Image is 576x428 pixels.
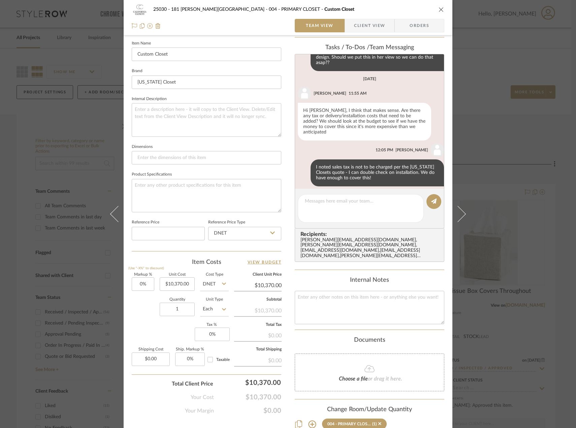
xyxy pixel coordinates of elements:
[155,23,161,29] img: Remove from project
[324,7,354,12] span: Custom Closet
[172,380,213,388] span: Total Client Price
[234,273,282,276] label: Client Unit Price
[132,3,148,16] img: 9462631d-49fd-4233-809e-5b0d2ff9c931_48x40.jpg
[339,376,368,381] span: Choose a file
[234,329,282,341] div: $0.00
[234,354,282,366] div: $0.00
[295,406,444,414] div: Change Room/Update Quantity
[372,422,377,426] div: (1)
[295,337,444,344] div: Documents
[311,39,444,71] div: We could place a 50% deposit to hold our place in their installation schedule and then finalize f...
[349,90,366,96] div: 11:55 AM
[248,258,282,266] a: View Budget
[430,143,444,157] img: user_avatar.png
[132,151,281,164] input: Enter the dimensions of this item
[132,97,167,101] label: Internal Description
[395,147,428,153] div: [PERSON_NAME]
[298,103,431,141] div: Hi [PERSON_NAME], I think that makes sense. Are there any tax or delivery/installation costs that...
[325,44,370,51] span: Tasks / To-Dos /
[216,358,230,362] span: Taxable
[185,407,214,415] span: Your Margin
[160,273,195,276] label: Unit Cost
[132,42,151,45] label: Item Name
[368,376,402,381] span: or drag it here.
[214,393,281,401] span: $10,370.00
[438,6,444,12] button: close
[311,159,444,186] div: I noted sales tax is not to be charged per the [US_STATE] Closets quote - I can double check on i...
[132,258,281,266] div: Item Costs
[300,238,441,259] div: [PERSON_NAME][EMAIL_ADDRESS][DOMAIN_NAME] , [PERSON_NAME][EMAIL_ADDRESS][DOMAIN_NAME] , [EMAIL_AD...
[306,19,333,32] span: Team View
[234,348,282,351] label: Total Shipping
[132,69,142,73] label: Brand
[200,298,229,301] label: Unit Type
[327,422,371,426] div: 004 - PRIMARY CLOSET
[160,298,195,301] label: Quantity
[363,77,376,81] div: [DATE]
[234,323,282,327] label: Total Tax
[298,87,311,100] img: user_avatar.png
[295,44,444,52] div: team Messaging
[314,90,346,96] div: [PERSON_NAME]
[208,221,245,224] label: Reference Price Type
[175,348,205,351] label: Ship. Markup %
[300,231,441,237] span: Recipients:
[234,298,282,301] label: Subtotal
[402,19,437,32] span: Orders
[132,173,172,176] label: Product Specifications
[354,19,385,32] span: Client View
[191,393,214,401] span: Your Cost
[132,221,159,224] label: Reference Price
[132,75,281,89] input: Enter Brand
[132,145,153,149] label: Dimensions
[269,7,324,12] span: 004 - PRIMARY CLOSET
[132,273,154,276] label: Markup %
[217,376,284,389] div: $10,370.00
[132,348,170,351] label: Shipping Cost
[132,48,281,61] input: Enter Item Name
[214,407,281,415] span: $0.00
[376,147,393,153] div: 12:05 PM
[200,273,229,276] label: Cost Type
[153,7,269,12] span: 25030 - 181 [PERSON_NAME][GEOGRAPHIC_DATA]
[295,277,444,284] div: Internal Notes
[234,304,282,316] div: $10,370.00
[195,323,229,327] label: Tax %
